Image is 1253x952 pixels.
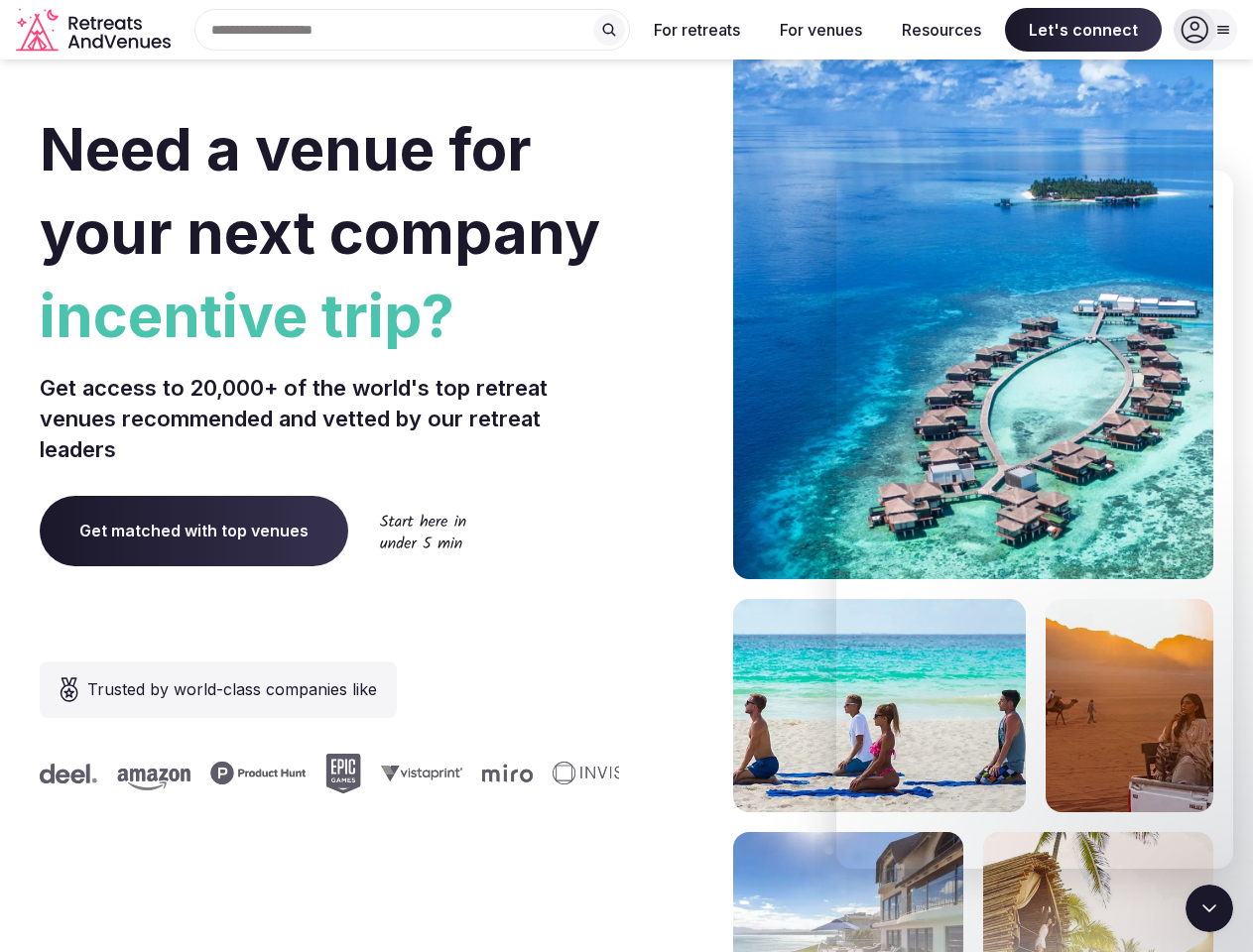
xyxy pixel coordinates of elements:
img: yoga on tropical beach [733,599,1026,812]
p: Get access to 20,000+ of the world's top retreat venues recommended and vetted by our retreat lea... [40,373,619,464]
span: Let's connect [1005,8,1162,52]
svg: Invisible company logo [549,762,658,785]
svg: Epic Games company logo [321,754,357,793]
iframe: Intercom live chat [836,171,1233,869]
svg: Miro company logo [478,764,529,782]
svg: Vistaprint company logo [377,765,458,781]
svg: Deel company logo [36,764,93,783]
button: For retreats [638,8,756,52]
span: Trusted by world-class companies like [87,677,377,701]
span: incentive trip? [40,274,619,357]
a: Visit the homepage [16,8,175,53]
span: Need a venue for your next company [40,113,600,268]
button: For venues [764,8,878,52]
iframe: Intercom live chat [1186,885,1233,932]
img: Start here in under 5 min [380,514,466,548]
button: Resources [886,8,997,52]
svg: Retreats and Venues company logo [16,8,175,53]
a: Get matched with top venues [40,496,348,565]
